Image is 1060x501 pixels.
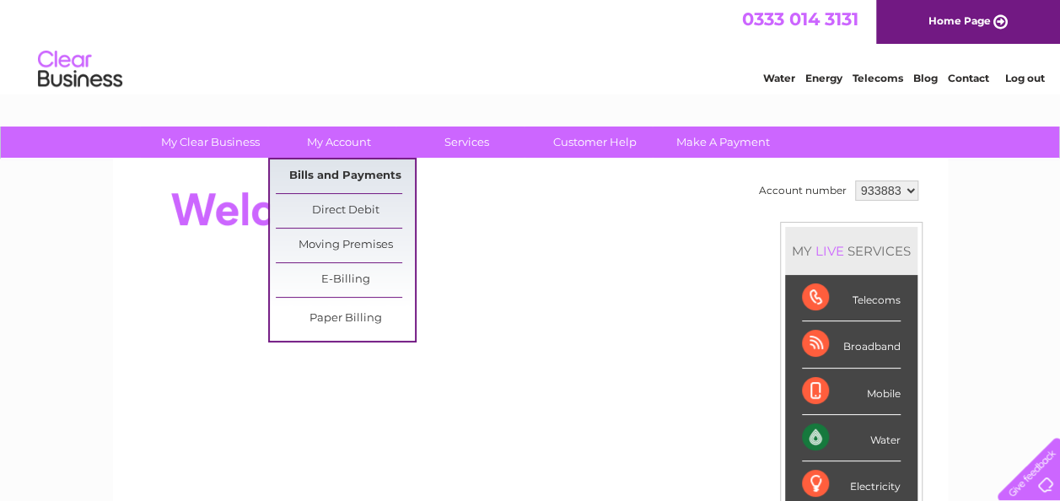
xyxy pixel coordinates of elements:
[37,44,123,95] img: logo.png
[853,72,903,84] a: Telecoms
[276,302,415,336] a: Paper Billing
[654,127,793,158] a: Make A Payment
[763,72,795,84] a: Water
[812,243,847,259] div: LIVE
[1004,72,1044,84] a: Log out
[397,127,536,158] a: Services
[276,229,415,262] a: Moving Premises
[755,176,851,205] td: Account number
[913,72,938,84] a: Blog
[276,159,415,193] a: Bills and Payments
[132,9,929,82] div: Clear Business is a trading name of Verastar Limited (registered in [GEOGRAPHIC_DATA] No. 3667643...
[141,127,280,158] a: My Clear Business
[802,275,901,321] div: Telecoms
[525,127,665,158] a: Customer Help
[802,321,901,368] div: Broadband
[802,415,901,461] div: Water
[805,72,842,84] a: Energy
[276,194,415,228] a: Direct Debit
[742,8,858,30] a: 0333 014 3131
[785,227,917,275] div: MY SERVICES
[269,127,408,158] a: My Account
[948,72,989,84] a: Contact
[802,369,901,415] div: Mobile
[276,263,415,297] a: E-Billing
